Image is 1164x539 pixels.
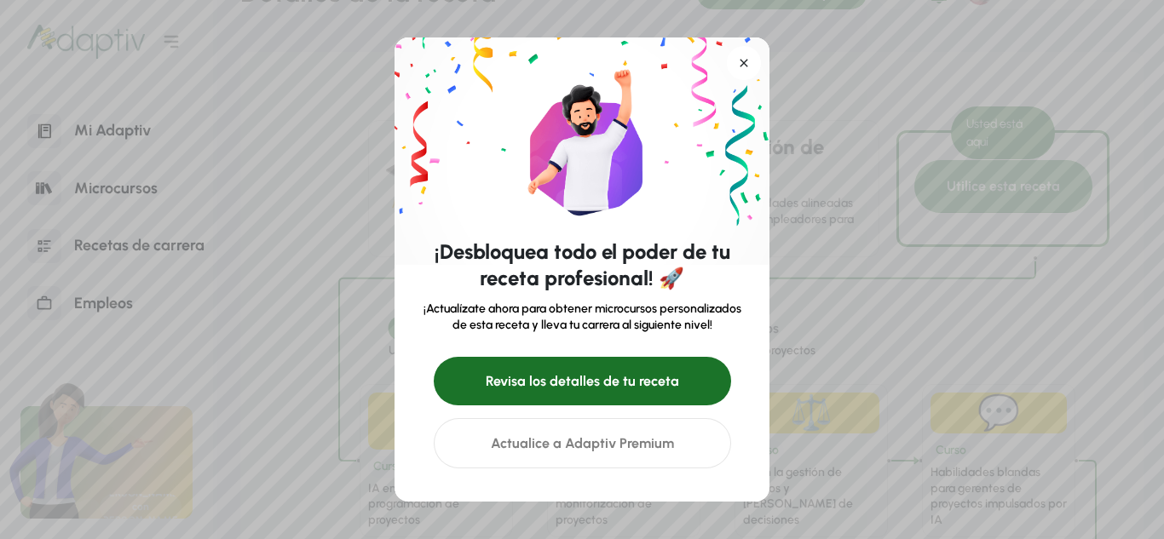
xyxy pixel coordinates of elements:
[395,37,769,265] img: confetti.ea1df8f5f59f770e6c8d.png
[435,239,730,291] font: ¡Desbloquea todo el poder de tu receta profesional! 🚀
[521,63,643,217] img: image2.f6ad39dd4a776b0c7533.png
[424,301,741,332] font: ¡Actualízate ahora para obtener microcursos personalizados de esta receta y lleva tu carrera al s...
[486,373,679,389] font: Revisa los detalles de tu receta
[491,435,674,451] font: Actualice a Adaptiv Premium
